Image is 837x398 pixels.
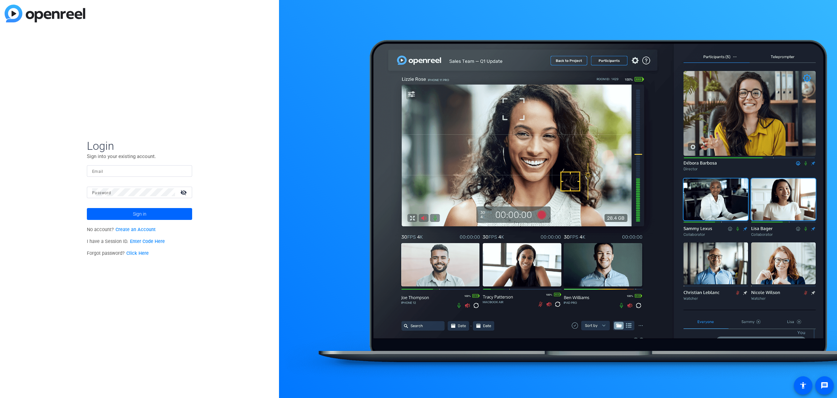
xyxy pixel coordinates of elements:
span: No account? [87,227,156,232]
mat-icon: visibility_off [176,188,192,197]
mat-icon: message [821,382,828,389]
button: Sign in [87,208,192,220]
mat-label: Password [92,191,111,195]
a: Enter Code Here [130,239,165,244]
p: Sign into your existing account. [87,153,192,160]
span: Sign in [133,206,146,222]
input: Enter Email Address [92,167,187,175]
span: Forgot password? [87,251,149,256]
mat-label: Email [92,169,103,174]
img: blue-gradient.svg [5,5,85,22]
a: Create an Account [115,227,156,232]
span: Login [87,139,192,153]
a: Click Here [126,251,149,256]
mat-icon: accessibility [799,382,807,389]
span: I have a Session ID. [87,239,165,244]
